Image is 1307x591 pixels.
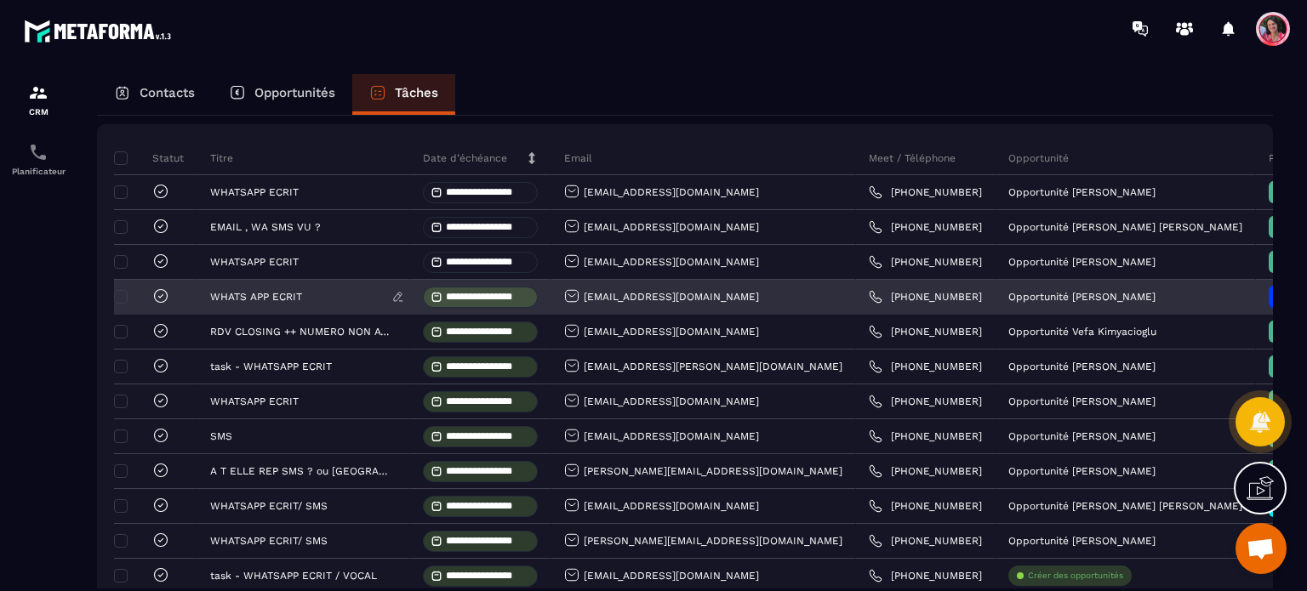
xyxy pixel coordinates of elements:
a: [PHONE_NUMBER] [869,255,982,269]
p: Opportunité [PERSON_NAME] [1008,291,1156,303]
a: [PHONE_NUMBER] [869,325,982,338]
p: Opportunité [PERSON_NAME] [PERSON_NAME] [1008,221,1242,233]
p: Opportunité [PERSON_NAME] [PERSON_NAME] [1008,500,1242,512]
p: Date d’échéance [423,151,507,165]
a: [PHONE_NUMBER] [869,220,982,234]
a: [PHONE_NUMBER] [869,534,982,548]
p: task - WHATSAPP ECRIT / VOCAL [210,570,377,582]
p: WHATSAPP ECRIT [210,256,299,268]
a: [PHONE_NUMBER] [869,360,982,373]
a: [PHONE_NUMBER] [869,429,982,443]
p: Contacts [140,85,195,100]
p: Opportunités [254,85,335,100]
a: [PHONE_NUMBER] [869,464,982,478]
img: scheduler [28,142,49,162]
p: WHATSAPP ECRIT/ SMS [210,535,328,547]
p: Opportunité [PERSON_NAME] [1008,535,1156,547]
a: Tâches [352,74,455,115]
a: [PHONE_NUMBER] [869,569,982,582]
p: Planificateur [4,167,72,176]
p: SMS [210,430,232,442]
p: WHATSAPP ECRIT/ SMS [210,500,328,512]
a: schedulerschedulerPlanificateur [4,129,72,189]
p: Opportunité [PERSON_NAME] [1008,465,1156,477]
p: WHATSAPP ECRIT [210,395,299,407]
p: Statut [118,151,184,165]
p: A T ELLE REP SMS ? ou [GEOGRAPHIC_DATA]? EMAIL [210,465,392,477]
a: [PHONE_NUMBER] [869,290,982,304]
p: WHATSAPP ECRIT [210,186,299,198]
p: Phase [1269,151,1298,165]
p: task - WHATSAPP ECRIT [210,361,332,372]
p: CRM [4,107,72,116]
p: Opportunité [PERSON_NAME] [1008,186,1156,198]
p: Tâches [395,85,438,100]
a: formationformationCRM [4,70,72,129]
p: Titre [210,151,233,165]
img: formation [28,82,49,103]
p: Opportunité [1008,151,1069,165]
p: Email [564,151,592,165]
a: Contacts [97,74,212,115]
a: Opportunités [212,74,352,115]
p: Opportunité [PERSON_NAME] [1008,256,1156,268]
a: [PHONE_NUMBER] [869,499,982,513]
p: Opportunité [PERSON_NAME] [1008,430,1156,442]
p: Opportunité [PERSON_NAME] [1008,361,1156,372]
p: Opportunité Vefa Kimyacioglu [1008,326,1156,338]
a: [PHONE_NUMBER] [869,395,982,408]
div: Ouvrir le chat [1236,523,1287,574]
p: RDV CLOSING ++ NUMERO NON ATTRIBUE [210,326,392,338]
p: Meet / Téléphone [869,151,956,165]
p: EMAIL , WA SMS VU ? [210,221,321,233]
p: Opportunité [PERSON_NAME] [1008,395,1156,407]
p: WHATS APP ECRIT [210,291,302,303]
p: Créer des opportunités [1028,570,1123,582]
img: logo [24,15,177,47]
a: [PHONE_NUMBER] [869,185,982,199]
